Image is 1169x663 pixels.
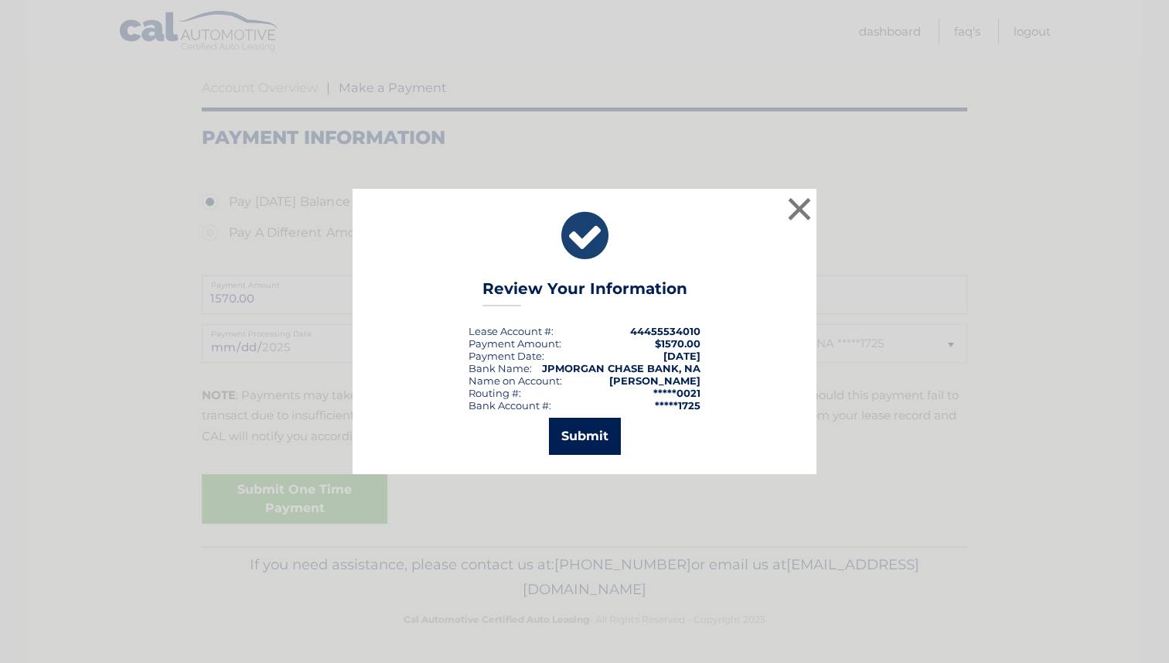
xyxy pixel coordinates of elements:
[469,399,551,412] div: Bank Account #:
[469,374,562,387] div: Name on Account:
[469,325,554,337] div: Lease Account #:
[469,337,561,350] div: Payment Amount:
[655,337,700,350] span: $1570.00
[609,374,700,387] strong: [PERSON_NAME]
[482,279,687,306] h3: Review Your Information
[469,387,521,399] div: Routing #:
[469,350,544,362] div: :
[663,350,700,362] span: [DATE]
[549,418,621,455] button: Submit
[469,350,542,362] span: Payment Date
[469,362,532,374] div: Bank Name:
[784,193,815,224] button: ×
[630,325,700,337] strong: 44455534010
[542,362,700,374] strong: JPMORGAN CHASE BANK, NA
